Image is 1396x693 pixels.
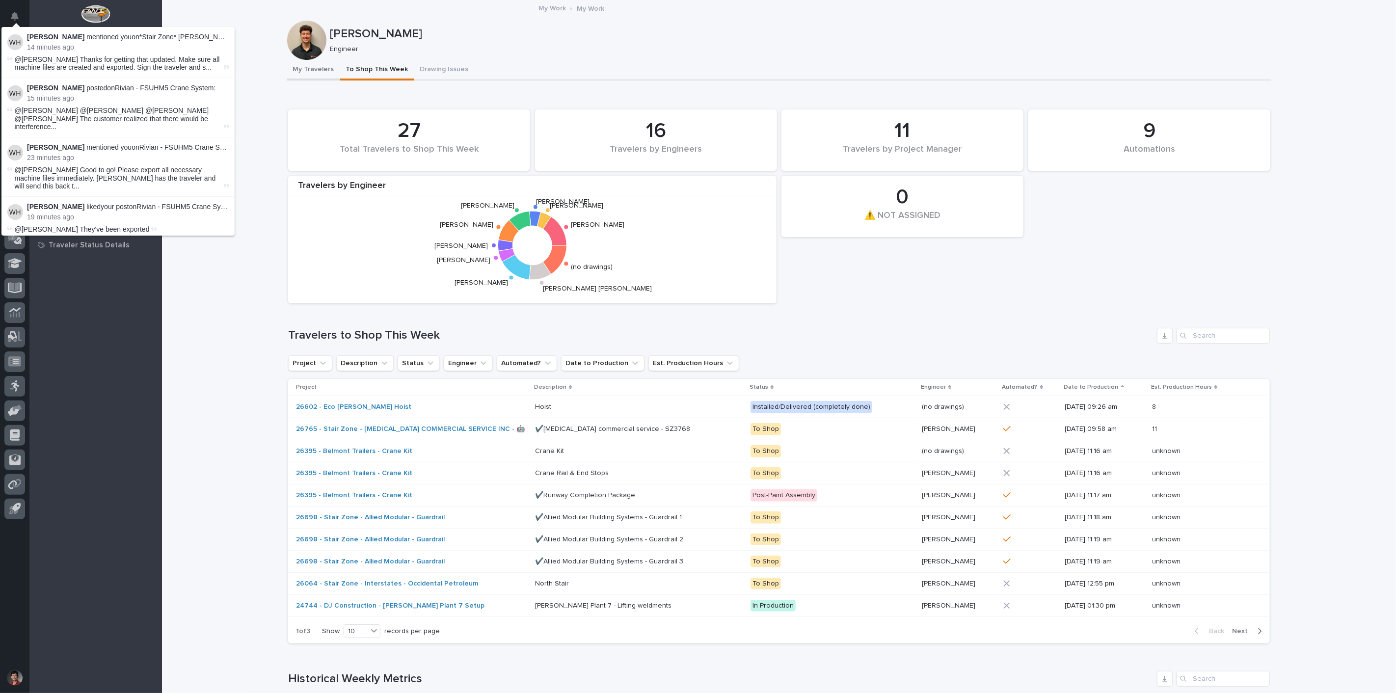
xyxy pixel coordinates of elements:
tr: 26395 - Belmont Trailers - Crane Kit Crane Rail & End StopsCrane Rail & End Stops To Shop[PERSON_... [288,462,1270,484]
div: Installed/Delivered (completely done) [751,401,872,413]
div: Travelers by Project Manager [798,144,1007,165]
text: (no drawings) [571,264,613,270]
span: Back [1203,627,1224,636]
p: Crane Kit [535,445,566,455]
tr: 26698 - Stair Zone - Allied Modular - Guardrail ✔️Allied Modular Building Systems - Guardrail 1✔️... [288,506,1270,529]
p: Est. Production Hours [1151,382,1212,393]
p: Status [750,382,768,393]
strong: [PERSON_NAME] [27,143,84,151]
text: [PERSON_NAME] [550,202,604,209]
a: 26395 - Belmont Trailers - Crane Kit [296,491,412,500]
p: 15 minutes ago [27,94,229,103]
a: 26395 - Belmont Trailers - Crane Kit [296,469,412,478]
a: My Work [538,2,566,13]
p: North Stair [535,578,571,588]
text: [PERSON_NAME] [461,202,514,209]
p: 8 [1152,401,1158,411]
button: Notifications [4,6,25,27]
a: 24744 - DJ Construction - [PERSON_NAME] Plant 7 Setup [296,602,484,610]
p: unknown [1152,467,1182,478]
tr: 26064 - Stair Zone - Interstates - Occidental Petroleum North StairNorth Stair To Shop[PERSON_NAM... [288,573,1270,595]
h1: Historical Weekly Metrics [288,672,1153,686]
p: [PERSON_NAME] [330,27,1267,41]
tr: 26395 - Belmont Trailers - Crane Kit Crane KitCrane Kit To Shop(no drawings)(no drawings) [DATE] ... [288,440,1270,462]
p: [PERSON_NAME] [922,489,977,500]
img: Weston Hochstetler [7,204,23,220]
p: [DATE] 11:16 am [1065,469,1145,478]
p: [PERSON_NAME] [922,578,977,588]
p: [DATE] 11:19 am [1065,535,1145,544]
div: To Shop [751,556,781,568]
p: 14 minutes ago [27,43,229,52]
div: Automations [1045,144,1254,165]
button: Est. Production Hours [648,355,739,371]
p: [DATE] 09:26 am [1065,403,1145,411]
p: 19 minutes ago [27,213,229,221]
img: Weston Hochstetler [7,145,23,160]
a: *Stair Zone* [PERSON_NAME] Builders - OH - Straight Stair [139,33,324,41]
a: 26602 - Eco [PERSON_NAME] Hoist [296,403,411,411]
button: users-avatar [4,667,25,688]
p: ✔️Allied Modular Building Systems - Guardrail 1 [535,511,684,522]
tr: 26395 - Belmont Trailers - Crane Kit ✔️Runway Completion Package✔️Runway Completion Package Post-... [288,484,1270,506]
p: posted on : [27,84,229,92]
p: [PERSON_NAME] [922,556,977,566]
input: Search [1177,328,1270,344]
text: [PERSON_NAME] [437,257,490,264]
img: Workspace Logo [81,5,110,23]
strong: [PERSON_NAME] [27,84,84,92]
p: unknown [1152,489,1182,500]
tr: 24744 - DJ Construction - [PERSON_NAME] Plant 7 Setup [PERSON_NAME] Plant 7 - Lifting weldments[P... [288,595,1270,617]
div: Post-Paint Assembly [751,489,817,502]
a: Rivian - FSUHM5 Crane System [139,143,239,151]
a: 26395 - Belmont Trailers - Crane Kit [296,447,412,455]
button: My Travelers [287,60,340,80]
div: Travelers by Engineers [552,144,760,165]
button: Drawing Issues [414,60,475,80]
p: My Work [577,2,604,13]
p: [DATE] 01:30 pm [1065,602,1145,610]
p: [DATE] 11:17 am [1065,491,1145,500]
p: unknown [1152,445,1182,455]
strong: [PERSON_NAME] [27,33,84,41]
text: [PERSON_NAME] [435,242,488,249]
p: Project [296,382,317,393]
button: Next [1228,627,1270,636]
p: mentioned you on : [27,33,229,41]
strong: [PERSON_NAME] [27,203,84,211]
p: [DATE] 09:58 am [1065,425,1145,433]
a: Rivian - FSUHM5 Crane System [115,84,214,92]
div: 27 [305,119,513,143]
p: [DATE] 11:19 am [1065,558,1145,566]
a: 26698 - Stair Zone - Allied Modular - Guardrail [296,513,445,522]
span: @[PERSON_NAME] They've been exported [15,225,150,233]
span: @[PERSON_NAME] @[PERSON_NAME] @[PERSON_NAME] @[PERSON_NAME] The customer realized that there woul... [15,107,222,131]
span: @[PERSON_NAME] Good to go! Please export all necessary machine files immediately. [PERSON_NAME] h... [15,166,222,190]
p: ✔️Allied Modular Building Systems - Guardrail 3 [535,556,685,566]
tr: 26698 - Stair Zone - Allied Modular - Guardrail ✔️Allied Modular Building Systems - Guardrail 3✔️... [288,551,1270,573]
p: [PERSON_NAME] [922,511,977,522]
div: ⚠️ NOT ASSIGNED [798,211,1007,231]
div: 0 [798,185,1007,210]
p: Automated? [1002,382,1038,393]
p: [PERSON_NAME] Plant 7 - Lifting weldments [535,600,673,610]
h1: Travelers to Shop This Week [288,328,1153,343]
p: [PERSON_NAME] [922,467,977,478]
p: [PERSON_NAME] [922,600,977,610]
div: Total Travelers to Shop This Week [305,144,513,165]
p: [PERSON_NAME] [922,533,977,544]
div: 16 [552,119,760,143]
a: Traveler Status Details [29,238,162,252]
button: Automated? [497,355,557,371]
img: Wynne Hochstetler [7,34,23,50]
a: 26698 - Stair Zone - Allied Modular - Guardrail [296,535,445,544]
div: Notifications [12,12,25,27]
p: liked your post on Rivian - FSUHM5 Crane System : [27,203,229,211]
p: Crane Rail & End Stops [535,467,611,478]
button: Description [336,355,394,371]
input: Search [1177,671,1270,687]
p: unknown [1152,578,1182,588]
text: [PERSON_NAME] [536,199,590,206]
